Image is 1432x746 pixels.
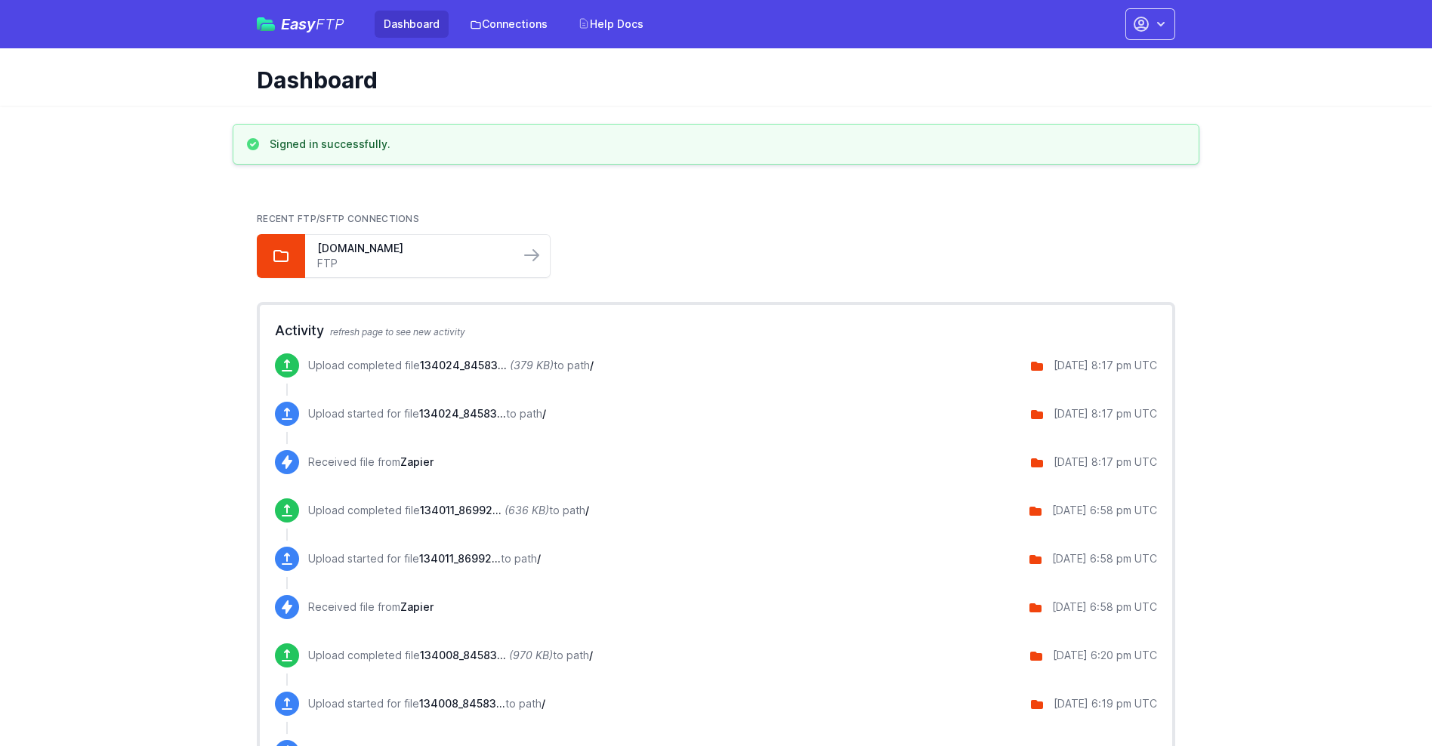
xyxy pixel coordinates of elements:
[1054,358,1157,373] div: [DATE] 8:17 pm UTC
[308,503,589,518] p: Upload completed file to path
[257,17,344,32] a: EasyFTP
[1054,455,1157,470] div: [DATE] 8:17 pm UTC
[308,406,546,421] p: Upload started for file to path
[419,407,506,420] span: 134024_8458322805076_100920038_9-28-2025.zip
[400,455,434,468] span: Zapier
[509,649,553,661] i: (970 KB)
[308,358,594,373] p: Upload completed file to path
[308,600,434,615] p: Received file from
[317,256,508,271] a: FTP
[308,648,593,663] p: Upload completed file to path
[308,455,434,470] p: Received file from
[1052,503,1157,518] div: [DATE] 6:58 pm UTC
[330,326,465,338] span: refresh page to see new activity
[400,600,434,613] span: Zapier
[270,137,390,152] h3: Signed in successfully.
[1052,551,1157,566] div: [DATE] 6:58 pm UTC
[257,213,1175,225] h2: Recent FTP/SFTP Connections
[419,697,505,710] span: 134008_8458322805076_100919670_9-28-2025.zip
[420,359,507,371] span: 134024_8458322805076_100920038_9-28-2025.zip
[569,11,653,38] a: Help Docs
[281,17,344,32] span: Easy
[316,15,344,33] span: FTP
[1054,406,1157,421] div: [DATE] 8:17 pm UTC
[308,696,545,711] p: Upload started for file to path
[275,320,1157,341] h2: Activity
[419,552,501,565] span: 134011_8699249590612_100919749_9-28-2025.zip
[537,552,541,565] span: /
[308,551,541,566] p: Upload started for file to path
[257,66,1163,94] h1: Dashboard
[542,407,546,420] span: /
[317,241,508,256] a: [DOMAIN_NAME]
[375,11,449,38] a: Dashboard
[461,11,557,38] a: Connections
[589,649,593,661] span: /
[1052,600,1157,615] div: [DATE] 6:58 pm UTC
[1053,648,1157,663] div: [DATE] 6:20 pm UTC
[510,359,554,371] i: (379 KB)
[420,504,502,516] span: 134011_8699249590612_100919749_9-28-2025.zip
[505,504,549,516] i: (636 KB)
[585,504,589,516] span: /
[542,697,545,710] span: /
[420,649,506,661] span: 134008_8458322805076_100919670_9-28-2025.zip
[257,17,275,31] img: easyftp_logo.png
[1054,696,1157,711] div: [DATE] 6:19 pm UTC
[590,359,594,371] span: /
